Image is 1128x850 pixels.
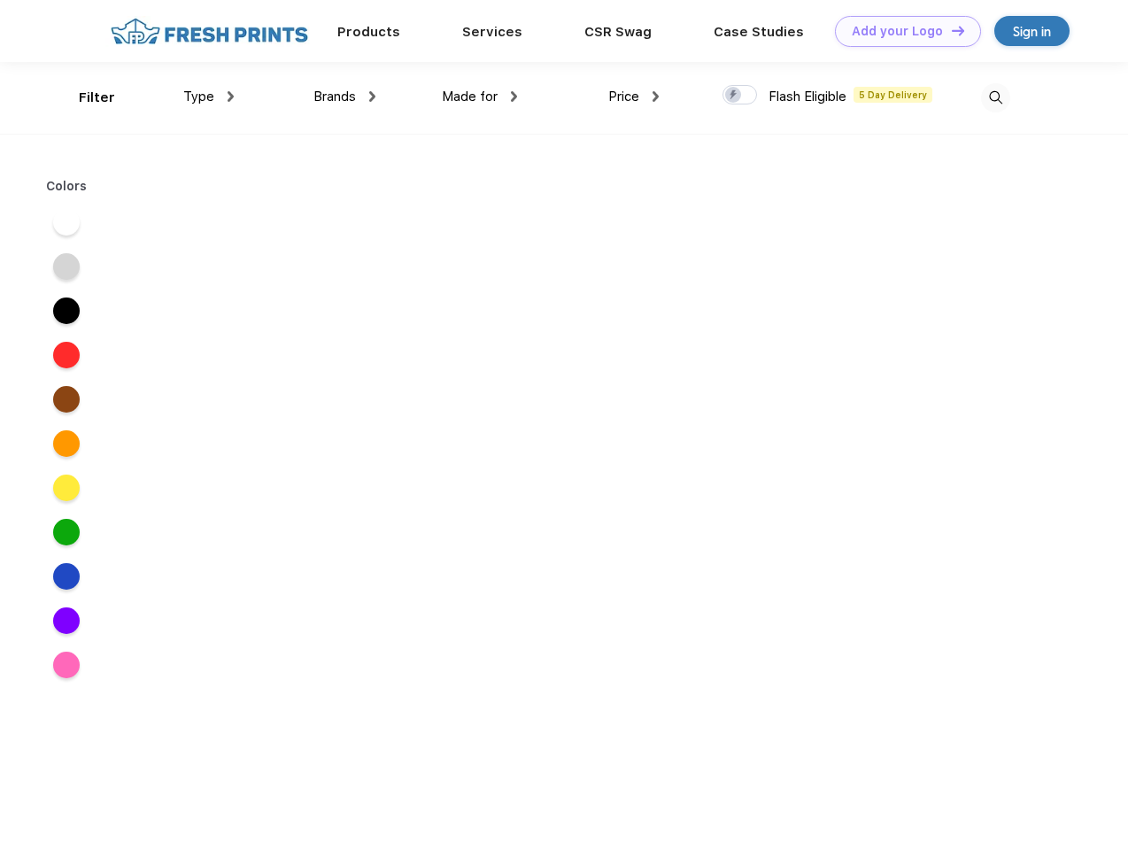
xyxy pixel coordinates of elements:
img: dropdown.png [511,91,517,102]
div: Colors [33,177,101,196]
span: Made for [442,89,498,104]
a: Products [337,24,400,40]
img: fo%20logo%202.webp [105,16,313,47]
span: Brands [313,89,356,104]
div: Add your Logo [852,24,943,39]
div: Filter [79,88,115,108]
span: Price [608,89,639,104]
a: CSR Swag [584,24,652,40]
span: Flash Eligible [769,89,846,104]
span: Type [183,89,214,104]
div: Sign in [1013,21,1051,42]
img: dropdown.png [369,91,375,102]
a: Sign in [994,16,1070,46]
span: 5 Day Delivery [854,87,932,103]
img: desktop_search.svg [981,83,1010,112]
a: Services [462,24,522,40]
img: dropdown.png [653,91,659,102]
img: dropdown.png [228,91,234,102]
img: DT [952,26,964,35]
